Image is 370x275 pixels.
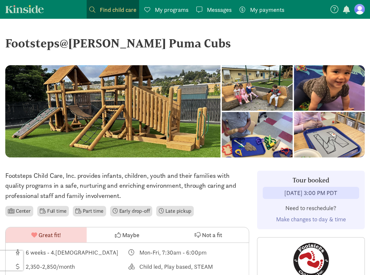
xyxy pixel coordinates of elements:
[127,262,241,271] div: This provider's education philosophy
[26,248,118,257] div: 6 weeks - 4.[DEMOGRAPHIC_DATA]
[14,262,127,271] div: Average tuition for this program
[5,171,249,201] p: Footsteps Child Care, Inc. provides infants, children, youth and their families with quality prog...
[276,215,346,223] a: Make changes to day & time
[127,248,241,257] div: Class schedule
[202,231,222,239] span: Not a fit
[263,204,359,212] p: Need to reschedule?
[139,248,207,257] div: Mon-Fri, 7:30am - 6:00pm
[122,231,139,239] span: Maybe
[37,206,69,216] li: Full time
[155,5,188,14] span: My programs
[156,206,194,216] li: Late pickup
[5,206,33,216] li: Center
[39,231,61,239] span: Great fit!
[14,248,127,257] div: Age range for children that this provider cares for
[139,262,213,271] div: Child led, Play based, STEAM
[110,206,153,216] li: Early drop-off
[168,227,249,242] button: Not a fit
[100,5,136,14] span: Find child care
[73,206,106,216] li: Part time
[263,176,359,184] h3: Tour booked
[87,227,168,242] button: Maybe
[284,188,337,197] div: [DATE] 3:00 PM PDT
[207,5,232,14] span: Messages
[26,262,75,271] div: 2,350-2,850/month
[6,227,87,242] button: Great fit!
[5,34,365,52] div: Footsteps@[PERSON_NAME] Puma Cubs
[5,5,44,13] a: Kinside
[250,5,284,14] span: My payments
